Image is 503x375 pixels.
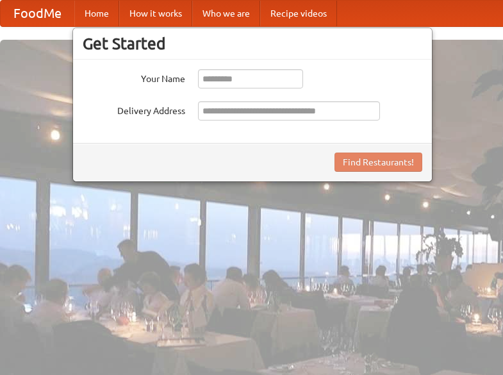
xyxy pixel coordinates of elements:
[192,1,260,26] a: Who we are
[83,101,185,117] label: Delivery Address
[334,153,422,172] button: Find Restaurants!
[83,69,185,85] label: Your Name
[83,34,422,53] h3: Get Started
[1,1,74,26] a: FoodMe
[74,1,119,26] a: Home
[119,1,192,26] a: How it works
[260,1,337,26] a: Recipe videos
